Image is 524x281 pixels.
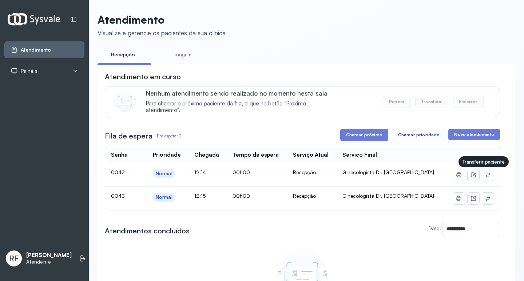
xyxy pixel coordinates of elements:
[11,46,78,53] a: Atendimento
[157,49,208,61] a: Triagem
[105,72,181,82] h3: Atendimento em curso
[453,96,484,108] button: Encerrar
[111,152,128,158] div: Senha
[233,152,279,158] div: Tempo de espera
[194,169,206,175] span: 12:14
[233,169,250,175] span: 00h00
[111,169,125,175] span: 0042
[342,193,434,199] span: Ginecologista Dr. [GEOGRAPHIC_DATA]
[293,193,331,199] div: Recepção
[156,194,172,200] div: Normal
[26,252,72,259] p: [PERSON_NAME]
[448,129,500,140] button: Novo atendimento
[340,129,388,141] button: Chamar próximo
[383,96,411,108] button: Repetir
[105,131,152,141] h3: Fila de espera
[98,13,226,26] p: Atendimento
[111,193,125,199] span: 0043
[21,68,37,74] span: Painéis
[26,259,72,265] p: Atendente
[146,89,338,97] p: Nenhum atendimento sendo realizado no momento nesta sala
[392,129,446,141] button: Chamar prioridade
[105,226,190,236] h3: Atendimentos concluídos
[293,152,329,158] div: Serviço Atual
[342,152,377,158] div: Serviço Final
[98,29,226,37] div: Visualize e gerencie os pacientes da sua clínica
[153,152,181,158] div: Prioridade
[157,131,182,141] p: Em espera: 2
[156,170,172,177] div: Normal
[114,90,136,112] img: Imagem de CalloutCard
[146,100,338,114] span: Para chamar o próximo paciente da fila, clique no botão “Próximo atendimento”.
[21,47,51,53] span: Atendimento
[8,13,60,25] img: Logotipo do estabelecimento
[194,193,206,199] span: 12:15
[98,49,148,61] a: Recepção
[233,193,250,199] span: 00h00
[428,225,441,231] label: Data:
[342,169,434,175] span: Ginecologista Dr. [GEOGRAPHIC_DATA]
[415,96,448,108] button: Transferir
[293,169,331,176] div: Recepção
[194,152,219,158] div: Chegada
